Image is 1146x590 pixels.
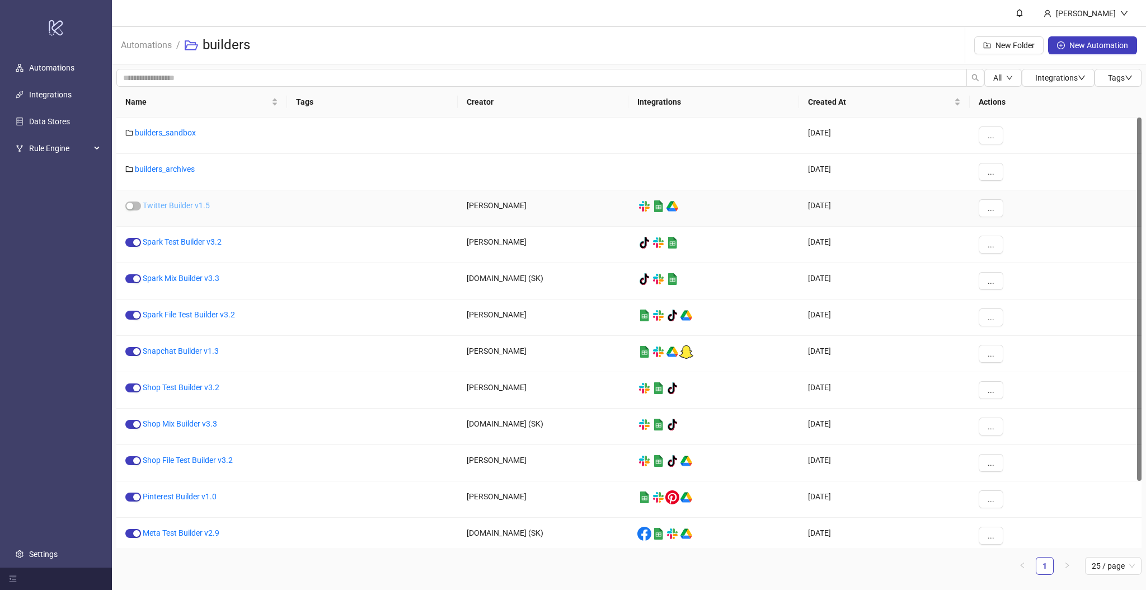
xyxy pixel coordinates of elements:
[125,165,133,173] span: folder
[176,27,180,63] li: /
[1035,73,1086,82] span: Integrations
[799,190,970,227] div: [DATE]
[1013,557,1031,575] button: left
[628,87,799,118] th: Integrations
[458,227,628,263] div: [PERSON_NAME]
[988,386,994,395] span: ...
[143,237,222,246] a: Spark Test Builder v3.2
[1120,10,1128,17] span: down
[979,199,1003,217] button: ...
[979,527,1003,545] button: ...
[135,165,195,174] a: builders_archives
[979,345,1003,363] button: ...
[1044,10,1051,17] span: user
[143,310,235,319] a: Spark File Test Builder v3.2
[983,41,991,49] span: folder-add
[1058,557,1076,575] button: right
[119,38,174,50] a: Automations
[1019,562,1026,569] span: left
[1036,558,1053,574] a: 1
[1022,69,1095,87] button: Integrationsdown
[116,87,287,118] th: Name
[974,36,1044,54] button: New Folder
[799,87,970,118] th: Created At
[458,372,628,409] div: [PERSON_NAME]
[988,240,994,249] span: ...
[143,383,219,392] a: Shop Test Builder v3.2
[1048,36,1137,54] button: New Automation
[808,96,952,108] span: Created At
[1057,41,1065,49] span: plus-circle
[1085,557,1142,575] div: Page Size
[979,272,1003,290] button: ...
[988,495,994,504] span: ...
[799,227,970,263] div: [DATE]
[458,263,628,299] div: [DOMAIN_NAME] (SK)
[1125,74,1133,82] span: down
[1092,558,1135,574] span: 25 / page
[988,422,994,431] span: ...
[9,575,17,583] span: menu-fold
[970,87,1142,118] th: Actions
[29,118,70,127] a: Data Stores
[287,87,458,118] th: Tags
[143,346,219,355] a: Snapchat Builder v1.3
[143,201,210,210] a: Twitter Builder v1.5
[1095,69,1142,87] button: Tagsdown
[1069,41,1128,50] span: New Automation
[1036,557,1054,575] li: 1
[1058,557,1076,575] li: Next Page
[799,445,970,481] div: [DATE]
[458,87,628,118] th: Creator
[135,128,196,137] a: builders_sandbox
[799,481,970,518] div: [DATE]
[185,39,198,52] span: folder-open
[993,73,1002,82] span: All
[799,118,970,154] div: [DATE]
[988,131,994,140] span: ...
[979,236,1003,254] button: ...
[979,381,1003,399] button: ...
[1013,557,1031,575] li: Previous Page
[29,550,58,559] a: Settings
[988,204,994,213] span: ...
[979,490,1003,508] button: ...
[988,313,994,322] span: ...
[458,481,628,518] div: [PERSON_NAME]
[458,190,628,227] div: [PERSON_NAME]
[799,518,970,554] div: [DATE]
[29,64,74,73] a: Automations
[988,349,994,358] span: ...
[29,138,91,160] span: Rule Engine
[16,145,24,153] span: fork
[988,531,994,540] span: ...
[995,41,1035,50] span: New Folder
[979,454,1003,472] button: ...
[1016,9,1023,17] span: bell
[125,96,269,108] span: Name
[203,36,250,54] h3: builders
[799,154,970,190] div: [DATE]
[971,74,979,82] span: search
[1108,73,1133,82] span: Tags
[799,409,970,445] div: [DATE]
[125,129,133,137] span: folder
[458,409,628,445] div: [DOMAIN_NAME] (SK)
[979,163,1003,181] button: ...
[458,336,628,372] div: [PERSON_NAME]
[799,263,970,299] div: [DATE]
[143,419,217,428] a: Shop Mix Builder v3.3
[979,127,1003,144] button: ...
[988,167,994,176] span: ...
[799,372,970,409] div: [DATE]
[799,299,970,336] div: [DATE]
[988,458,994,467] span: ...
[1078,74,1086,82] span: down
[799,336,970,372] div: [DATE]
[458,299,628,336] div: [PERSON_NAME]
[143,456,233,465] a: Shop File Test Builder v3.2
[143,528,219,537] a: Meta Test Builder v2.9
[458,445,628,481] div: [PERSON_NAME]
[1064,562,1070,569] span: right
[458,518,628,554] div: [DOMAIN_NAME] (SK)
